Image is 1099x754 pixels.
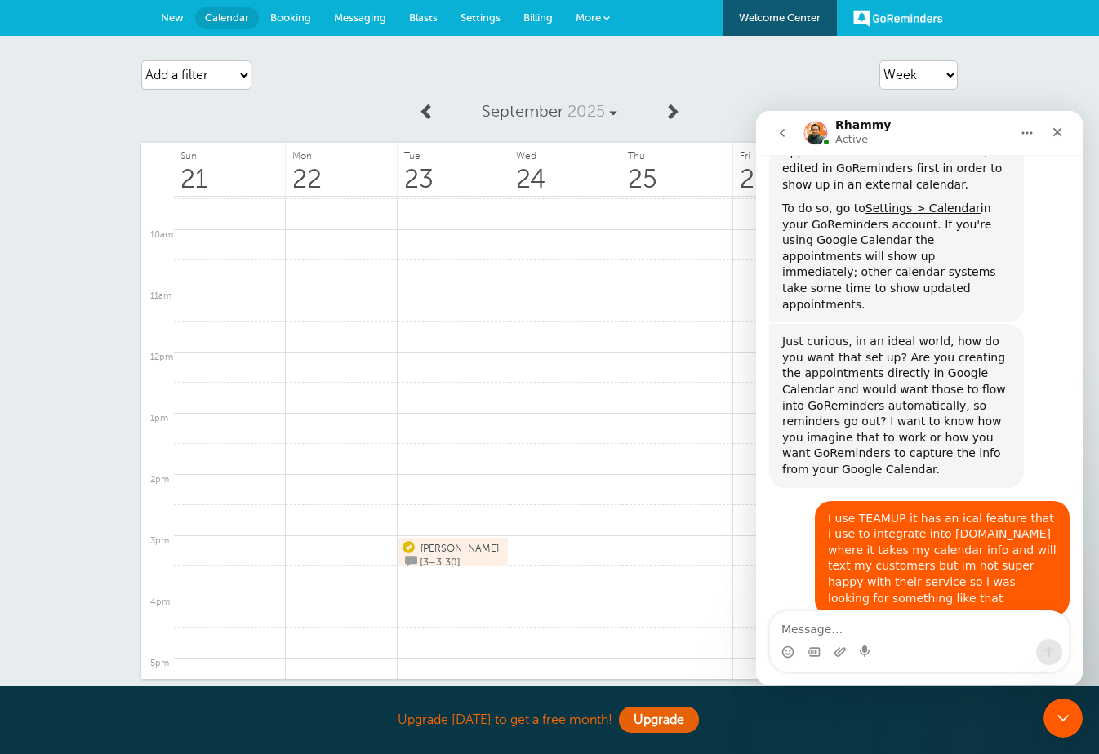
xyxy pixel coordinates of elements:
[195,7,259,29] a: Calendar
[403,540,503,565] a: [PERSON_NAME] [3–3:30]
[174,143,285,164] span: Sun
[150,413,173,424] div: 1pm
[161,11,184,24] span: New
[286,143,397,164] span: Mon
[733,164,844,195] span: 26
[409,11,438,24] span: Blasts
[482,102,563,121] span: September
[523,11,553,24] span: Billing
[150,658,173,668] div: 5pm
[150,229,173,240] div: 10am
[286,164,397,195] span: 22
[1043,699,1083,738] iframe: Intercom live chat
[403,555,417,565] span: This customer will get reminders via SMS/text for this appointment. (You can hide these icons und...
[398,143,509,164] span: Tue
[756,111,1083,685] iframe: Intercom live chat
[509,143,621,164] span: Wed
[733,143,844,164] span: Fri
[509,164,621,195] span: 24
[270,11,311,24] span: Booking
[621,143,732,164] span: Thu
[420,557,461,568] span: [3–3:30]
[619,707,699,733] a: Upgrade
[461,11,501,24] span: Settings
[398,164,509,195] span: 23
[567,102,605,121] span: 2025
[174,164,285,195] span: 21
[205,11,249,24] span: Calendar
[150,291,173,301] div: 11am
[403,539,419,554] span: Confirmed. Changing the appointment date will unconfirm the appointment.
[420,543,499,554] span: [PERSON_NAME]
[150,474,173,485] div: 2pm
[621,164,732,195] span: 25
[141,703,958,738] div: Upgrade [DATE] to get a free month!
[150,535,173,546] div: 3pm
[444,94,655,130] a: September 2025
[150,352,173,362] div: 12pm
[150,597,173,607] div: 4pm
[334,11,386,24] span: Messaging
[576,11,601,24] span: More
